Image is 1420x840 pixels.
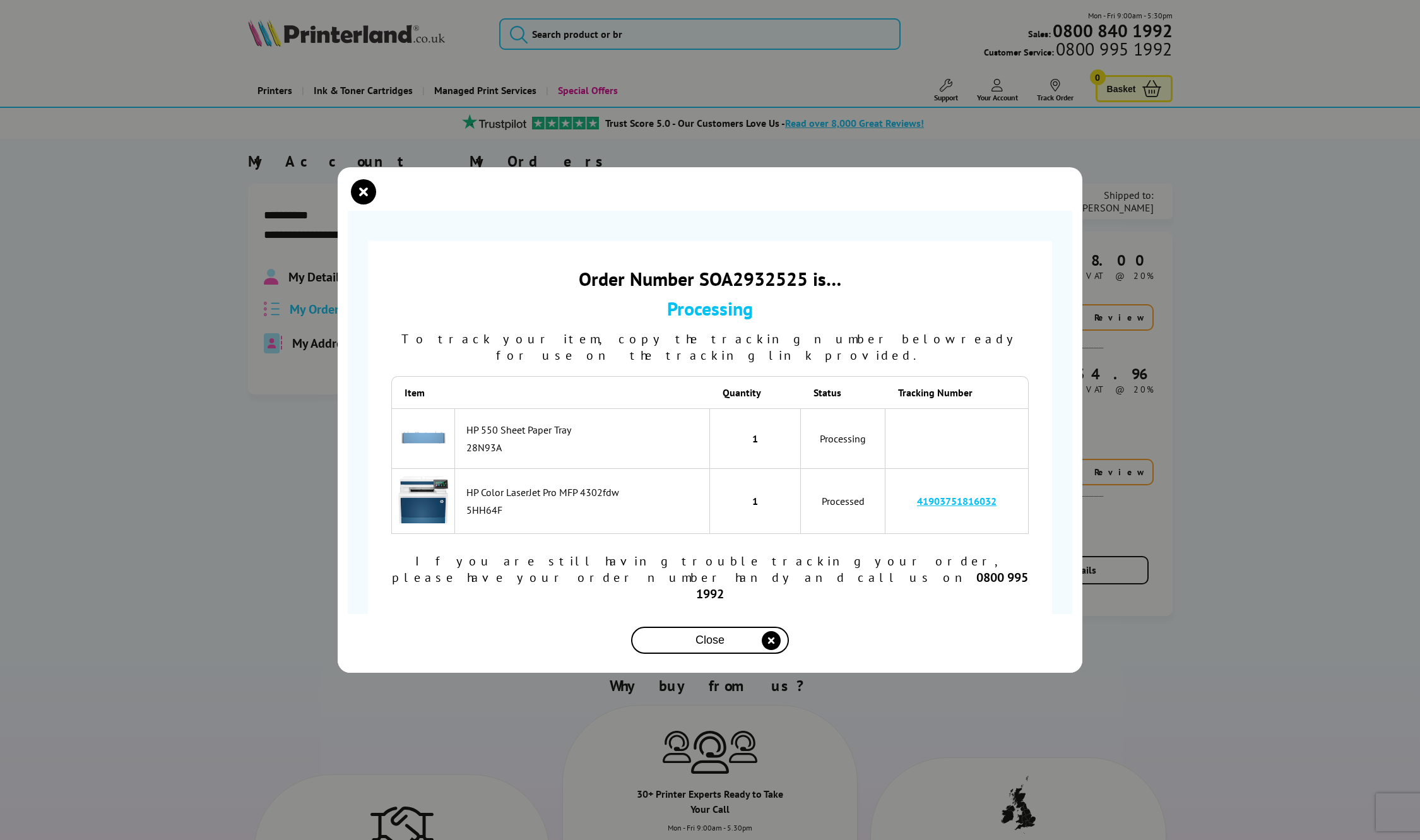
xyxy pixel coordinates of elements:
[710,408,801,469] td: 1
[466,504,703,516] div: 5HH64F
[391,266,1029,291] div: Order Number SOA2932525 is…
[401,415,446,459] img: HP 550 Sheet Paper Tray
[917,495,997,507] a: 41903751816032
[710,376,801,408] th: Quantity
[801,408,885,469] td: Processing
[696,569,1028,602] b: 0800 995 1992
[391,296,1029,321] div: Processing
[631,627,789,654] button: close modal
[801,376,885,408] th: Status
[354,182,373,201] button: close modal
[695,634,725,647] span: Close
[710,469,801,535] td: 1
[391,376,455,408] th: Item
[801,469,885,535] td: Processed
[466,441,703,454] div: 28N93A
[466,423,703,436] div: HP 550 Sheet Paper Tray
[398,475,448,525] img: HP Color LaserJet Pro MFP 4302fdw
[391,553,1029,602] div: If you are still having trouble tracking your order, please have your order number handy and call...
[401,331,1019,364] span: To track your item, copy the tracking number below ready for use on the tracking link provided.
[466,486,703,499] div: HP Color LaserJet Pro MFP 4302fdw
[885,376,1029,408] th: Tracking Number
